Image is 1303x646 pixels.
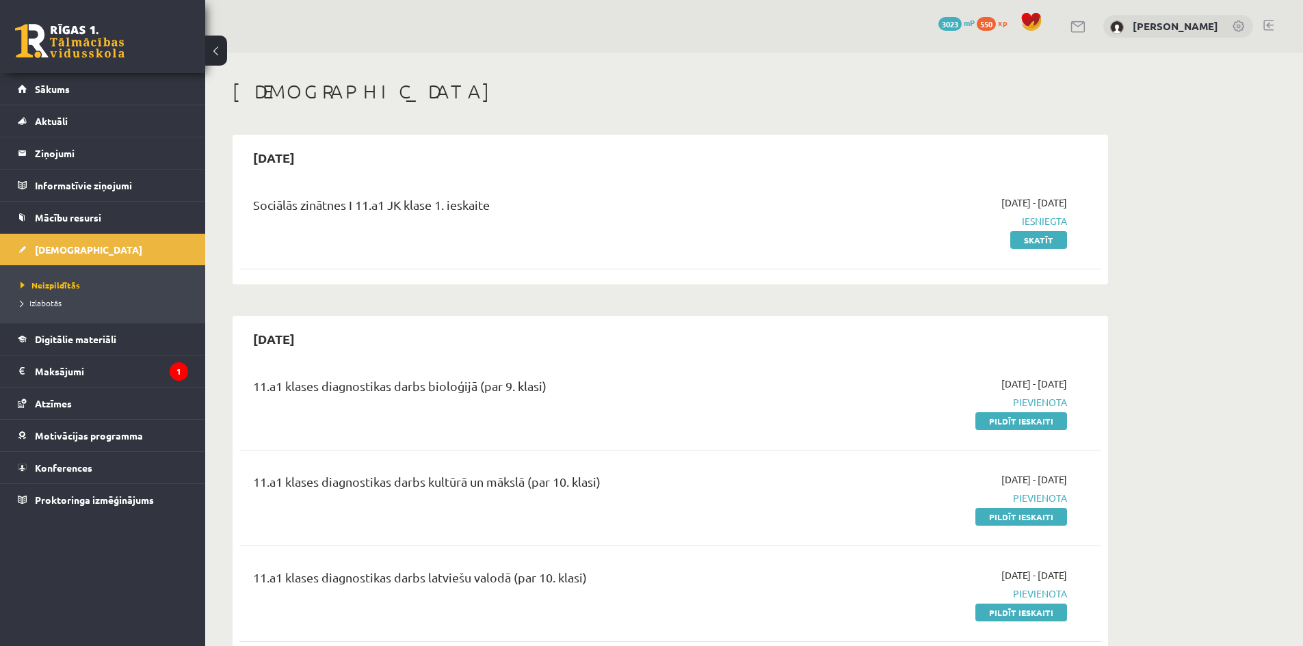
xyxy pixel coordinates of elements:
[18,452,188,483] a: Konferences
[35,397,72,409] span: Atzīmes
[18,234,188,265] a: [DEMOGRAPHIC_DATA]
[809,214,1067,228] span: Iesniegta
[18,105,188,137] a: Aktuāli
[35,461,92,474] span: Konferences
[21,297,62,308] span: Izlabotās
[35,494,154,506] span: Proktoringa izmēģinājums
[975,412,1067,430] a: Pildīt ieskaiti
[253,196,789,221] div: Sociālās zinātnes I 11.a1 JK klase 1. ieskaite
[21,279,192,291] a: Neizpildītās
[15,24,124,58] a: Rīgas 1. Tālmācības vidusskola
[35,83,70,95] span: Sākums
[809,491,1067,505] span: Pievienota
[35,355,188,387] legend: Maksājumi
[18,388,188,419] a: Atzīmes
[18,137,188,169] a: Ziņojumi
[1001,377,1067,391] span: [DATE] - [DATE]
[253,568,789,593] div: 11.a1 klases diagnostikas darbs latviešu valodā (par 10. klasi)
[253,472,789,498] div: 11.a1 klases diagnostikas darbs kultūrā un mākslā (par 10. klasi)
[18,355,188,387] a: Maksājumi1
[1001,568,1067,582] span: [DATE] - [DATE]
[1110,21,1124,34] img: Gustavs Graudiņš
[35,333,116,345] span: Digitālie materiāli
[809,587,1067,601] span: Pievienota
[253,377,789,402] div: 11.a1 klases diagnostikas darbs bioloģijā (par 9. klasi)
[35,137,188,169] legend: Ziņojumi
[21,280,80,291] span: Neizpildītās
[977,17,1014,28] a: 550 xp
[18,202,188,233] a: Mācību resursi
[938,17,962,31] span: 3023
[239,142,308,174] h2: [DATE]
[21,297,192,309] a: Izlabotās
[1133,19,1218,33] a: [PERSON_NAME]
[35,211,101,224] span: Mācību resursi
[975,604,1067,621] a: Pildīt ieskaiti
[809,395,1067,409] span: Pievienota
[35,115,68,127] span: Aktuāli
[1001,472,1067,487] span: [DATE] - [DATE]
[975,508,1067,526] a: Pildīt ieskaiti
[977,17,996,31] span: 550
[170,362,188,381] i: 1
[1001,196,1067,210] span: [DATE] - [DATE]
[35,243,142,256] span: [DEMOGRAPHIC_DATA]
[1010,231,1067,249] a: Skatīt
[233,80,1108,103] h1: [DEMOGRAPHIC_DATA]
[18,323,188,355] a: Digitālie materiāli
[18,484,188,515] a: Proktoringa izmēģinājums
[18,420,188,451] a: Motivācijas programma
[239,323,308,355] h2: [DATE]
[18,73,188,105] a: Sākums
[35,429,143,442] span: Motivācijas programma
[18,170,188,201] a: Informatīvie ziņojumi
[938,17,975,28] a: 3023 mP
[964,17,975,28] span: mP
[35,170,188,201] legend: Informatīvie ziņojumi
[998,17,1007,28] span: xp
